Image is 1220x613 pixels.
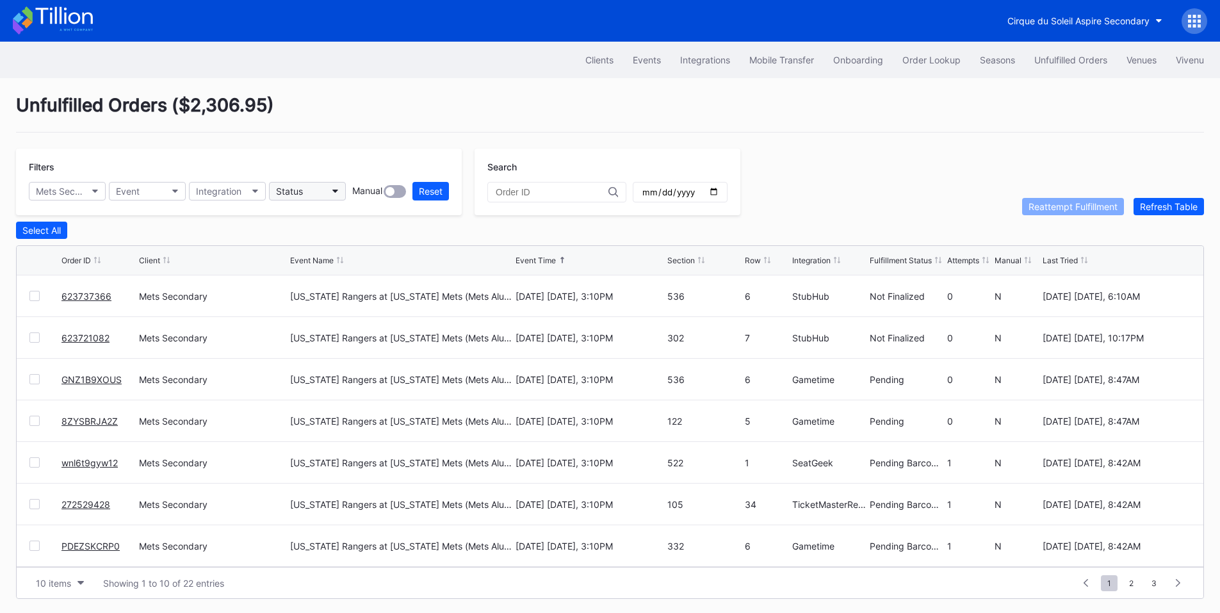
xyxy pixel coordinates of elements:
[1043,457,1191,468] div: [DATE] [DATE], 8:42AM
[290,291,512,302] div: [US_STATE] Rangers at [US_STATE] Mets (Mets Alumni Classic/Mrs. Met Taxicab [GEOGRAPHIC_DATA] Giv...
[995,499,1039,510] div: N
[109,182,186,200] button: Event
[516,416,663,427] div: [DATE] [DATE], 3:10PM
[893,48,970,72] button: Order Lookup
[833,54,883,65] div: Onboarding
[998,9,1172,33] button: Cirque du Soleil Aspire Secondary
[947,332,991,343] div: 0
[139,499,287,510] div: Mets Secondary
[947,256,979,265] div: Attempts
[792,499,866,510] div: TicketMasterResale
[61,332,110,343] a: 623721082
[870,457,944,468] div: Pending Barcode Validation
[1043,541,1191,552] div: [DATE] [DATE], 8:42AM
[995,416,1039,427] div: N
[269,182,346,200] button: Status
[1043,332,1191,343] div: [DATE] [DATE], 10:17PM
[61,374,122,385] a: GNZ1B9XOUS
[290,457,512,468] div: [US_STATE] Rangers at [US_STATE] Mets (Mets Alumni Classic/Mrs. Met Taxicab [GEOGRAPHIC_DATA] Giv...
[139,541,287,552] div: Mets Secondary
[516,541,663,552] div: [DATE] [DATE], 3:10PM
[419,186,443,197] div: Reset
[352,185,382,198] div: Manual
[61,499,110,510] a: 272529428
[745,541,789,552] div: 6
[1126,54,1157,65] div: Venues
[667,416,742,427] div: 122
[1145,575,1163,591] span: 3
[1101,575,1118,591] span: 1
[995,541,1039,552] div: N
[749,54,814,65] div: Mobile Transfer
[61,291,111,302] a: 623737366
[745,332,789,343] div: 7
[667,291,742,302] div: 536
[1117,48,1166,72] button: Venues
[290,416,512,427] div: [US_STATE] Rangers at [US_STATE] Mets (Mets Alumni Classic/Mrs. Met Taxicab [GEOGRAPHIC_DATA] Giv...
[633,54,661,65] div: Events
[947,416,991,427] div: 0
[740,48,824,72] a: Mobile Transfer
[1043,374,1191,385] div: [DATE] [DATE], 8:47AM
[995,256,1021,265] div: Manual
[824,48,893,72] button: Onboarding
[1025,48,1117,72] button: Unfulfilled Orders
[995,374,1039,385] div: N
[623,48,671,72] button: Events
[870,416,944,427] div: Pending
[516,332,663,343] div: [DATE] [DATE], 3:10PM
[667,499,742,510] div: 105
[745,374,789,385] div: 6
[496,187,608,197] input: Order ID
[576,48,623,72] button: Clients
[870,374,944,385] div: Pending
[61,256,91,265] div: Order ID
[585,54,614,65] div: Clients
[1022,198,1124,215] button: Reattempt Fulfillment
[745,256,761,265] div: Row
[290,256,334,265] div: Event Name
[667,374,742,385] div: 536
[745,457,789,468] div: 1
[139,256,160,265] div: Client
[139,457,287,468] div: Mets Secondary
[1029,201,1118,212] div: Reattempt Fulfillment
[139,291,287,302] div: Mets Secondary
[870,256,932,265] div: Fulfillment Status
[995,332,1039,343] div: N
[516,499,663,510] div: [DATE] [DATE], 3:10PM
[980,54,1015,65] div: Seasons
[516,291,663,302] div: [DATE] [DATE], 3:10PM
[902,54,961,65] div: Order Lookup
[970,48,1025,72] button: Seasons
[680,54,730,65] div: Integrations
[516,374,663,385] div: [DATE] [DATE], 3:10PM
[1166,48,1214,72] button: Vivenu
[1176,54,1204,65] div: Vivenu
[667,256,695,265] div: Section
[947,457,991,468] div: 1
[792,457,866,468] div: SeatGeek
[1043,256,1078,265] div: Last Tried
[116,186,140,197] div: Event
[1123,575,1140,591] span: 2
[947,499,991,510] div: 1
[36,578,71,589] div: 10 items
[290,541,512,552] div: [US_STATE] Rangers at [US_STATE] Mets (Mets Alumni Classic/Mrs. Met Taxicab [GEOGRAPHIC_DATA] Giv...
[103,578,224,589] div: Showing 1 to 10 of 22 entries
[1134,198,1204,215] button: Refresh Table
[139,374,287,385] div: Mets Secondary
[870,291,944,302] div: Not Finalized
[745,416,789,427] div: 5
[792,374,866,385] div: Gametime
[947,541,991,552] div: 1
[36,186,86,197] div: Mets Secondary
[870,332,944,343] div: Not Finalized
